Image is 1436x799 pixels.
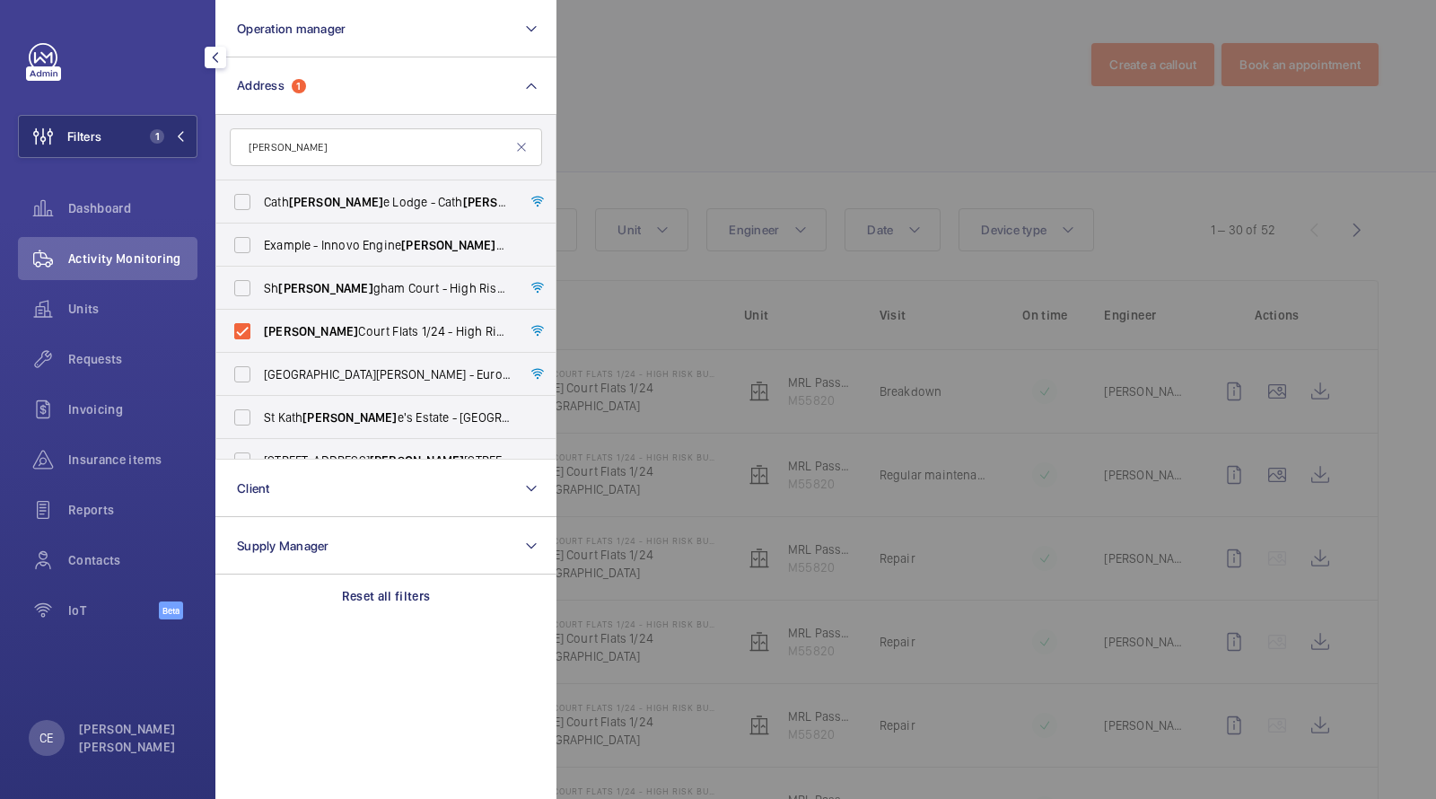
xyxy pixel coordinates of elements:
span: Activity Monitoring [68,250,197,268]
span: Reports [68,501,197,519]
span: Contacts [68,551,197,569]
span: Filters [67,127,101,145]
p: [PERSON_NAME] [PERSON_NAME] [79,720,187,756]
span: Invoicing [68,400,197,418]
p: CE [39,729,53,747]
span: 1 [150,129,164,144]
span: Beta [159,601,183,619]
span: Units [68,300,197,318]
span: Insurance items [68,451,197,469]
button: Filters1 [18,115,197,158]
span: Dashboard [68,199,197,217]
span: IoT [68,601,159,619]
span: Requests [68,350,197,368]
